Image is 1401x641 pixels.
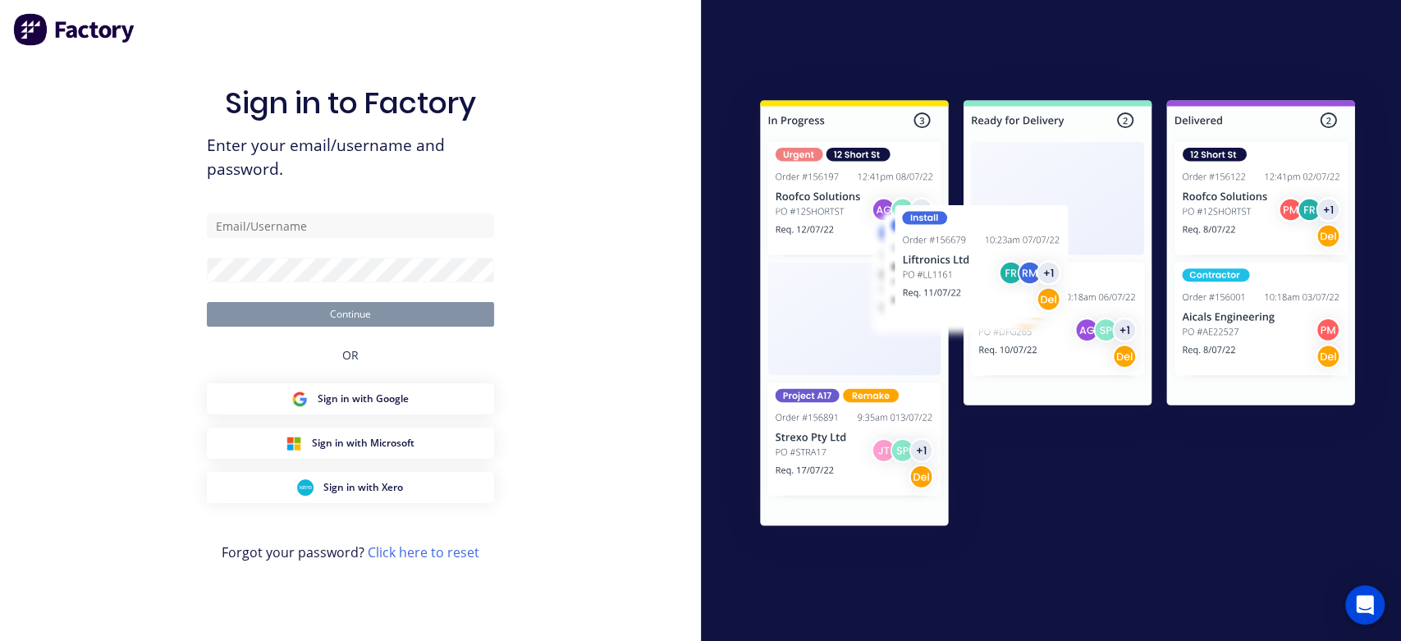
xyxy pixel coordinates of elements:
img: Microsoft Sign in [286,435,302,451]
a: Click here to reset [368,543,479,561]
span: Forgot your password? [222,543,479,562]
span: Sign in with Google [318,391,409,406]
div: OR [342,327,359,383]
span: Enter your email/username and password. [207,134,494,181]
img: Sign in [724,67,1391,565]
button: Continue [207,302,494,327]
img: Factory [13,13,136,46]
span: Sign in with Xero [323,480,403,495]
input: Email/Username [207,213,494,238]
span: Sign in with Microsoft [312,436,414,451]
div: Open Intercom Messenger [1345,585,1385,625]
button: Google Sign inSign in with Google [207,383,494,414]
h1: Sign in to Factory [225,85,476,121]
img: Google Sign in [291,391,308,407]
img: Xero Sign in [297,479,314,496]
button: Microsoft Sign inSign in with Microsoft [207,428,494,459]
button: Xero Sign inSign in with Xero [207,472,494,503]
